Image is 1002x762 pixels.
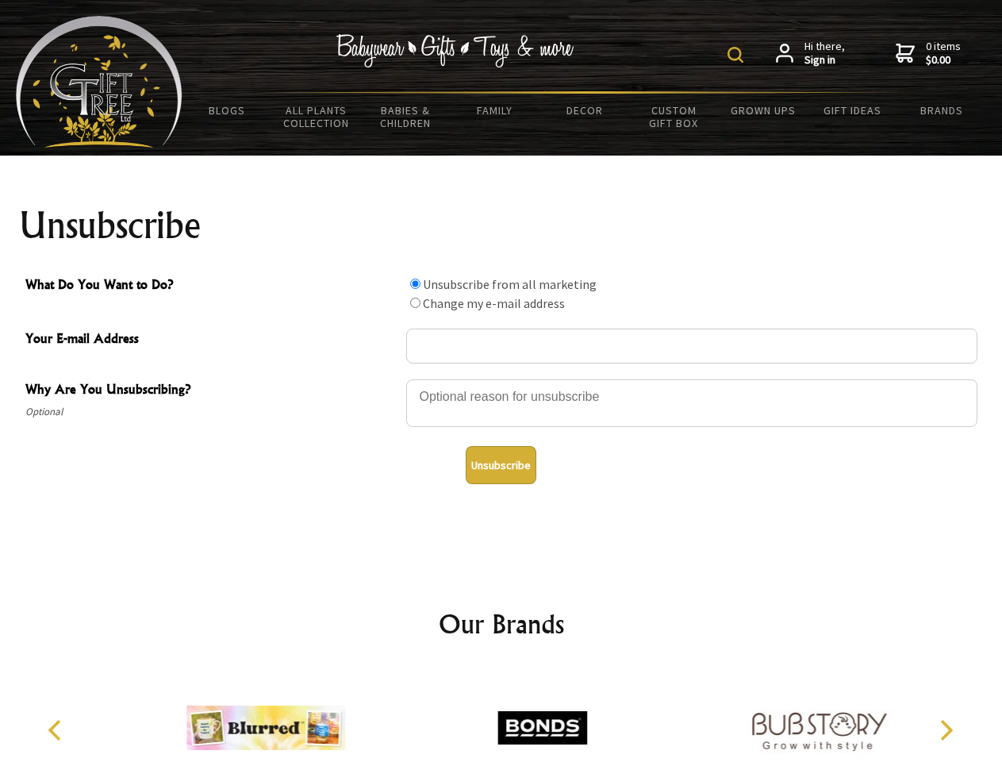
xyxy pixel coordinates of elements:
[896,40,961,67] a: 0 items$0.00
[423,276,597,292] label: Unsubscribe from all marketing
[25,275,398,298] span: What Do You Want to Do?
[182,94,272,127] a: BLOGS
[410,298,420,308] input: What Do You Want to Do?
[808,94,897,127] a: Gift Ideas
[897,94,987,127] a: Brands
[776,40,845,67] a: Hi there,Sign in
[19,206,984,244] h1: Unsubscribe
[423,295,565,311] label: Change my e-mail address
[336,34,574,67] img: Babywear - Gifts - Toys & more
[16,16,182,148] img: Babyware - Gifts - Toys and more...
[32,605,971,643] h2: Our Brands
[926,53,961,67] strong: $0.00
[25,379,398,402] span: Why Are You Unsubscribing?
[410,279,420,289] input: What Do You Want to Do?
[804,40,845,67] span: Hi there,
[928,713,963,748] button: Next
[926,39,961,67] span: 0 items
[718,94,808,127] a: Grown Ups
[804,53,845,67] strong: Sign in
[25,329,398,352] span: Your E-mail Address
[406,379,977,427] textarea: Why Are You Unsubscribing?
[451,94,540,127] a: Family
[629,94,719,140] a: Custom Gift Box
[539,94,629,127] a: Decor
[406,329,977,364] input: Your E-mail Address
[361,94,451,140] a: Babies & Children
[25,402,398,421] span: Optional
[466,446,536,484] button: Unsubscribe
[272,94,362,140] a: All Plants Collection
[40,713,75,748] button: Previous
[728,47,743,63] img: product search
